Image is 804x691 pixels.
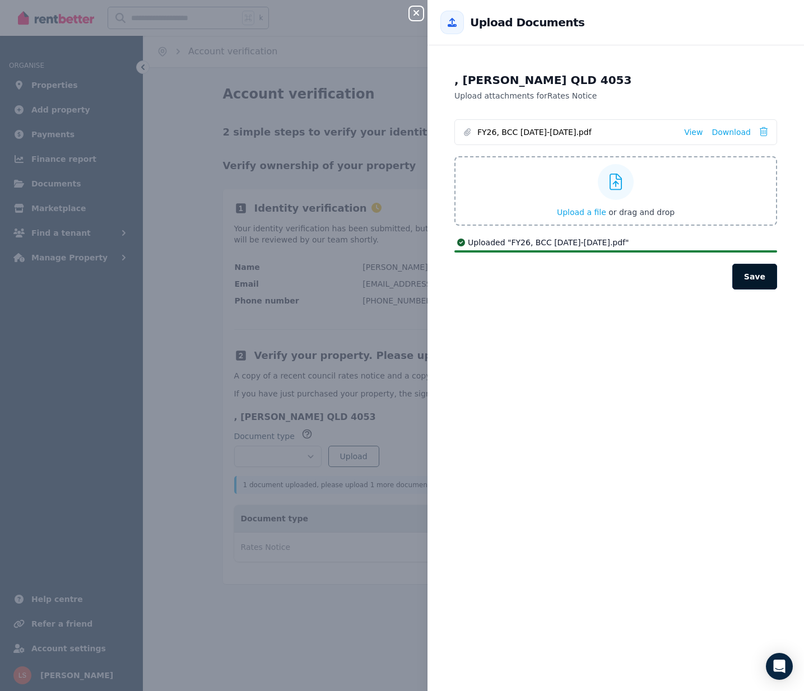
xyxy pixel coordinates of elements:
span: FY26, BCC [DATE]-[DATE].pdf [477,127,675,138]
a: Download [712,127,751,138]
h2: , [PERSON_NAME] QLD 4053 [454,72,777,88]
button: Save [732,264,777,290]
button: Upload a file or drag and drop [557,207,675,218]
div: Open Intercom Messenger [766,653,793,680]
span: or drag and drop [608,208,675,217]
span: Upload a file [557,208,606,217]
p: Upload attachments for Rates Notice [454,90,777,101]
a: View [684,127,703,138]
h2: Upload Documents [470,15,584,30]
div: Uploaded " FY26, BCC [DATE]-[DATE].pdf " [454,237,777,248]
